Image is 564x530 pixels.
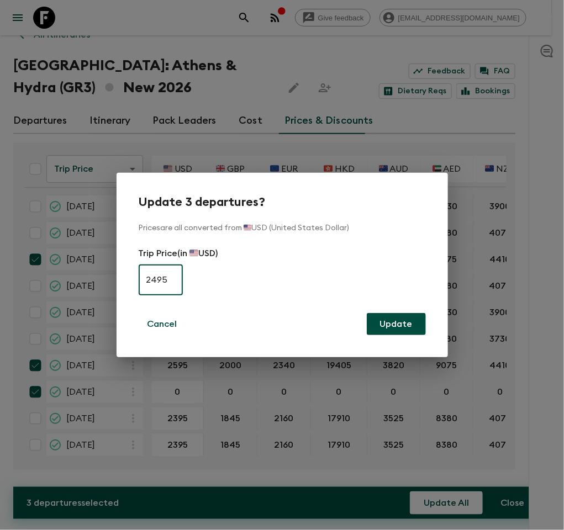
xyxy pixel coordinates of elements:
p: Trip Price (in 🇺🇸USD) [139,247,426,260]
button: Cancel [139,313,186,335]
p: Prices are all converted from 🇺🇸USD (United States Dollar) [139,222,426,234]
button: Update [367,313,426,335]
p: Cancel [147,317,177,331]
h2: Update 3 departures? [139,195,426,209]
